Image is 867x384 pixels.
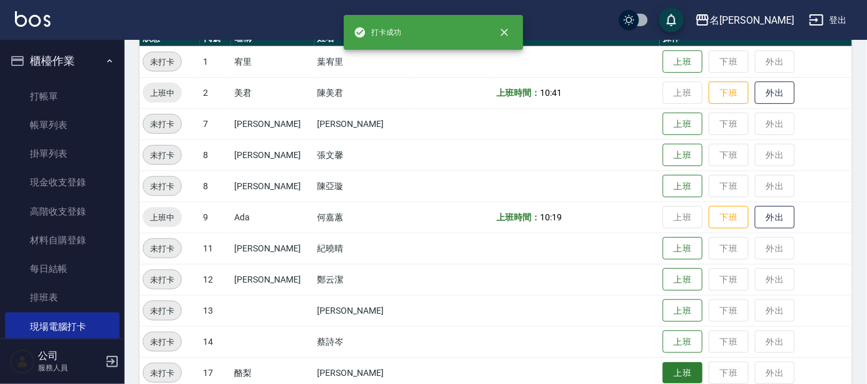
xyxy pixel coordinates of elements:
td: [PERSON_NAME] [231,264,314,295]
b: 上班時間： [497,212,541,222]
a: 帳單列表 [5,111,120,139]
td: [PERSON_NAME] [231,171,314,202]
a: 每日結帳 [5,255,120,283]
button: 上班 [663,268,703,291]
td: 蔡詩岑 [315,326,411,357]
p: 服務人員 [38,362,102,373]
button: 上班 [663,362,703,384]
span: 10:41 [541,88,562,98]
button: 上班 [663,144,703,167]
td: 鄭云潔 [315,264,411,295]
button: 下班 [709,206,749,229]
td: [PERSON_NAME] [231,233,314,264]
img: Logo [15,11,50,27]
td: 11 [200,233,231,264]
a: 掛單列表 [5,139,120,168]
img: Person [10,349,35,374]
span: 未打卡 [143,367,181,380]
td: 宥里 [231,46,314,77]
a: 高階收支登錄 [5,197,120,226]
td: 何嘉蕙 [315,202,411,233]
td: 14 [200,326,231,357]
span: 未打卡 [143,149,181,162]
td: 張文馨 [315,139,411,171]
button: 櫃檯作業 [5,45,120,77]
td: 8 [200,139,231,171]
td: 紀曉晴 [315,233,411,264]
td: 13 [200,295,231,326]
td: [PERSON_NAME] [231,108,314,139]
td: 2 [200,77,231,108]
td: [PERSON_NAME] [315,108,411,139]
span: 未打卡 [143,55,181,68]
span: 未打卡 [143,335,181,349]
span: 未打卡 [143,118,181,131]
span: 未打卡 [143,242,181,255]
button: 上班 [663,330,703,354]
span: 打卡成功 [354,26,401,39]
a: 材料自購登錄 [5,226,120,255]
button: 上班 [663,237,703,260]
button: close [491,19,518,46]
td: [PERSON_NAME] [231,139,314,171]
button: 上班 [663,175,703,198]
td: 8 [200,171,231,202]
button: 上班 [663,113,703,136]
button: 上班 [663,50,703,73]
td: 陳美君 [315,77,411,108]
button: 上班 [663,299,703,322]
a: 打帳單 [5,82,120,111]
button: 下班 [709,82,749,105]
td: Ada [231,202,314,233]
td: [PERSON_NAME] [315,295,411,326]
span: 未打卡 [143,273,181,286]
td: 美君 [231,77,314,108]
button: 名[PERSON_NAME] [690,7,799,33]
div: 名[PERSON_NAME] [710,12,794,28]
td: 陳亞璇 [315,171,411,202]
td: 9 [200,202,231,233]
a: 現場電腦打卡 [5,312,120,341]
h5: 公司 [38,350,102,362]
td: 7 [200,108,231,139]
a: 排班表 [5,283,120,312]
span: 10:19 [541,212,562,222]
b: 上班時間： [497,88,541,98]
button: 外出 [755,82,795,105]
span: 上班中 [143,87,182,100]
td: 葉宥里 [315,46,411,77]
td: 1 [200,46,231,77]
a: 現金收支登錄 [5,168,120,197]
span: 未打卡 [143,304,181,317]
button: 登出 [804,9,852,32]
td: 12 [200,264,231,295]
span: 未打卡 [143,180,181,193]
span: 上班中 [143,211,182,224]
button: save [659,7,684,32]
button: 外出 [755,206,795,229]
